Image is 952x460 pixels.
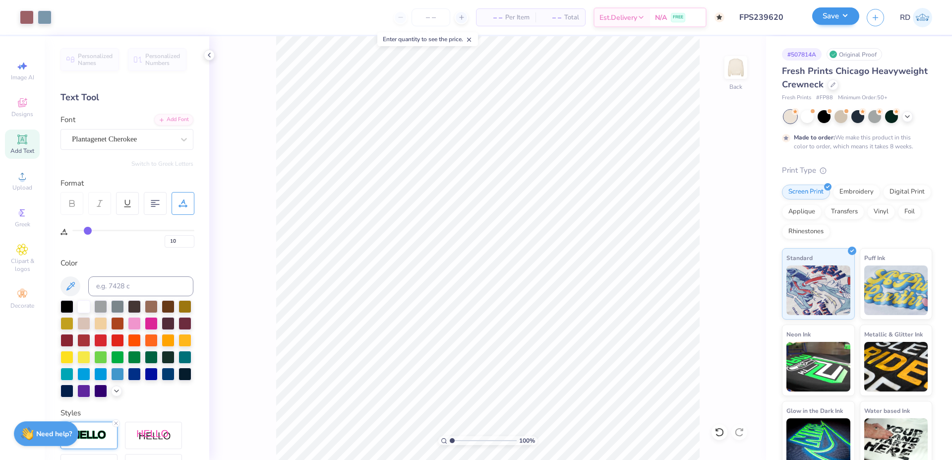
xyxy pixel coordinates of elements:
[88,276,193,296] input: e.g. 7428 c
[5,257,40,273] span: Clipart & logos
[794,133,835,141] strong: Made to order:
[60,407,193,419] div: Styles
[782,48,822,61] div: # 507814A
[60,178,194,189] div: Format
[729,82,742,91] div: Back
[864,253,885,263] span: Puff Ink
[519,436,535,445] span: 100 %
[136,429,171,442] img: Shadow
[913,8,932,27] img: Rommel Del Rosario
[154,114,193,126] div: Add Font
[12,184,32,192] span: Upload
[900,8,932,27] a: RD
[786,329,811,339] span: Neon Ink
[786,405,843,416] span: Glow in the Dark Ink
[60,114,75,126] label: Font
[505,12,530,23] span: Per Item
[732,7,805,27] input: Untitled Design
[898,204,921,219] div: Foil
[816,94,833,102] span: # FP88
[782,94,811,102] span: Fresh Prints
[482,12,502,23] span: – –
[794,133,916,151] div: We make this product in this color to order, which means it takes 8 weeks.
[131,160,193,168] button: Switch to Greek Letters
[883,185,931,199] div: Digital Print
[78,53,113,66] span: Personalized Names
[10,147,34,155] span: Add Text
[864,329,923,339] span: Metallic & Glitter Ink
[786,265,850,315] img: Standard
[812,7,859,25] button: Save
[72,430,107,441] img: Stroke
[11,73,34,81] span: Image AI
[377,32,478,46] div: Enter quantity to see the price.
[786,342,850,392] img: Neon Ink
[36,429,72,439] strong: Need help?
[564,12,579,23] span: Total
[145,53,180,66] span: Personalized Numbers
[782,204,822,219] div: Applique
[838,94,888,102] span: Minimum Order: 50 +
[673,14,683,21] span: FREE
[10,302,34,310] span: Decorate
[867,204,895,219] div: Vinyl
[412,8,450,26] input: – –
[541,12,561,23] span: – –
[827,48,882,61] div: Original Proof
[782,65,928,90] span: Fresh Prints Chicago Heavyweight Crewneck
[782,165,932,176] div: Print Type
[833,185,880,199] div: Embroidery
[655,12,667,23] span: N/A
[782,185,830,199] div: Screen Print
[60,258,193,269] div: Color
[864,265,928,315] img: Puff Ink
[864,342,928,392] img: Metallic & Glitter Ink
[11,110,33,118] span: Designs
[599,12,637,23] span: Est. Delivery
[15,220,30,228] span: Greek
[60,91,193,104] div: Text Tool
[782,224,830,239] div: Rhinestones
[900,12,910,23] span: RD
[825,204,864,219] div: Transfers
[786,253,813,263] span: Standard
[864,405,910,416] span: Water based Ink
[726,58,746,77] img: Back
